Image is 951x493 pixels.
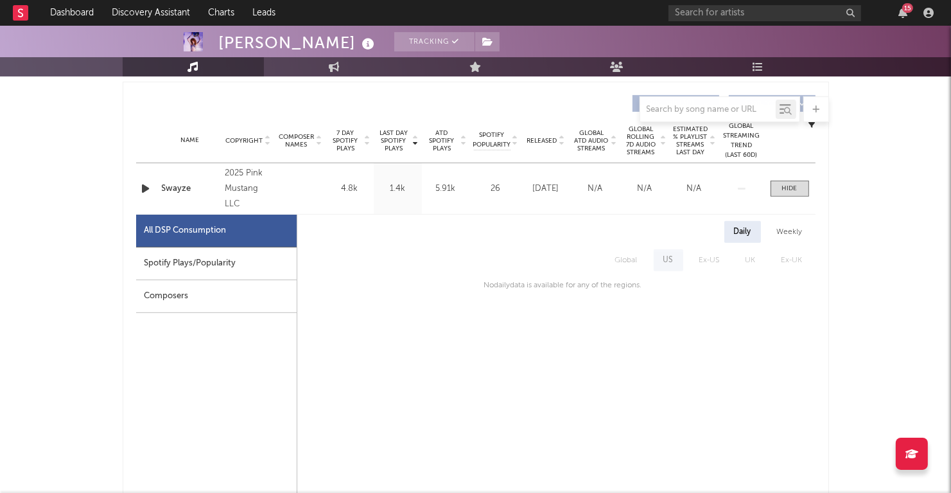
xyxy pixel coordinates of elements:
[162,183,218,195] a: Swayze
[377,183,419,195] div: 1.4k
[225,166,272,212] div: 2025 Pink Mustang LLC
[278,133,315,148] span: Composer Names
[902,3,913,13] div: 15
[225,137,263,145] span: Copyright
[673,183,716,195] div: N/A
[136,280,297,313] div: Composers
[898,8,907,18] button: 15
[624,125,659,156] span: Global Rolling 7D Audio Streams
[574,129,609,152] span: Global ATD Audio Streams
[136,247,297,280] div: Spotify Plays/Popularity
[219,32,378,53] div: [PERSON_NAME]
[640,105,776,115] input: Search by song name or URL
[329,183,371,195] div: 4.8k
[525,183,568,195] div: [DATE]
[162,136,218,145] div: Name
[668,5,861,21] input: Search for artists
[377,129,411,152] span: Last Day Spotify Plays
[767,221,812,243] div: Weekly
[673,125,708,156] span: Estimated % Playlist Streams Last Day
[425,183,467,195] div: 5.91k
[527,137,557,145] span: Released
[722,121,761,160] div: Global Streaming Trend (Last 60D)
[425,129,459,152] span: ATD Spotify Plays
[473,183,518,195] div: 26
[724,221,761,243] div: Daily
[329,129,363,152] span: 7 Day Spotify Plays
[574,183,617,195] div: N/A
[729,95,816,112] button: Features(0)
[471,278,641,293] div: No daily data is available for any of the regions.
[633,95,719,112] button: Originals(30)
[144,223,227,238] div: All DSP Consumption
[473,130,510,150] span: Spotify Popularity
[136,215,297,247] div: All DSP Consumption
[394,32,475,51] button: Tracking
[624,183,667,195] div: N/A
